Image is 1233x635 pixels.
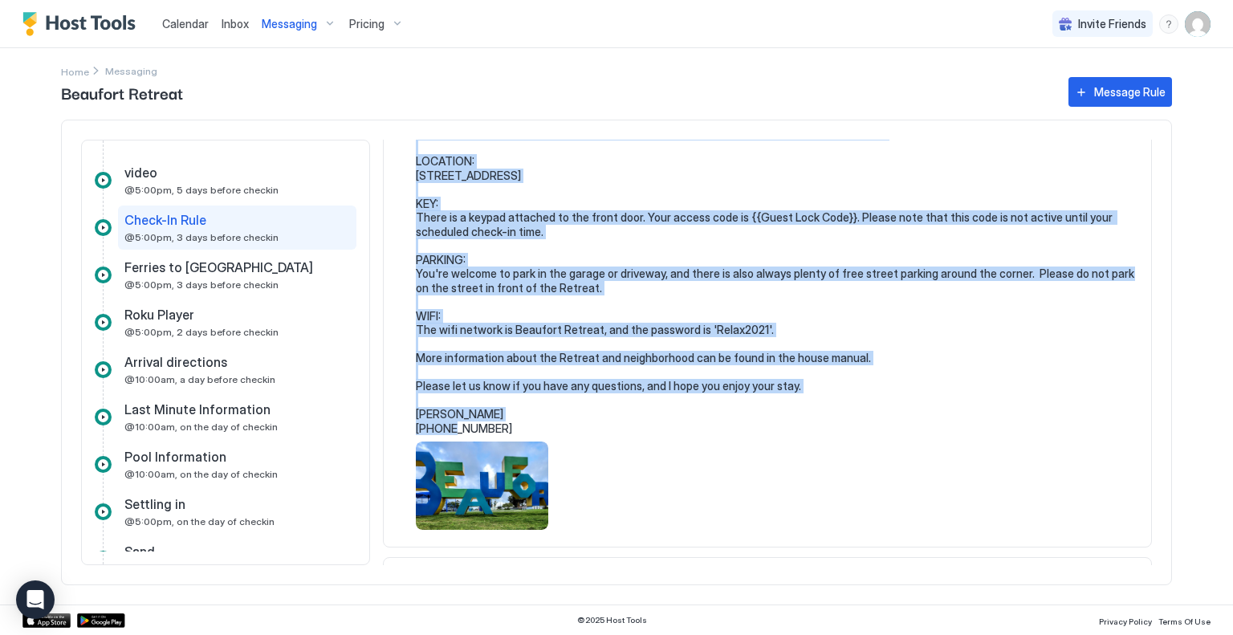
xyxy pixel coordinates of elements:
[61,63,89,79] a: Home
[124,515,275,527] span: @5:00pm, on the day of checkin
[1094,83,1166,100] div: Message Rule
[77,613,125,628] a: Google Play Store
[124,468,278,480] span: @10:00am, on the day of checkin
[124,449,226,465] span: Pool Information
[1068,77,1172,107] button: Message Rule
[1159,14,1178,34] div: menu
[124,354,227,370] span: Arrival directions
[416,442,548,530] div: View image
[222,15,249,32] a: Inbox
[1185,11,1211,37] div: User profile
[162,15,209,32] a: Calendar
[262,17,317,31] span: Messaging
[124,307,194,323] span: Roku Player
[416,84,1135,436] pre: Hi {{Guest First Name}}, Here is some more information about your upcoming stay at the [GEOGRAPHI...
[22,613,71,628] a: App Store
[124,543,155,560] span: Sand
[61,63,89,79] div: Breadcrumb
[124,496,185,512] span: Settling in
[124,184,279,196] span: @5:00pm, 5 days before checkin
[384,84,1151,547] section: Check-InCheck-In Rule@5:00pm, 3 days before checkinEdit message rulePause Message RuleDelete mess...
[1158,612,1211,629] a: Terms Of Use
[16,580,55,619] div: Open Intercom Messenger
[124,279,279,291] span: @5:00pm, 3 days before checkin
[124,326,279,338] span: @5:00pm, 2 days before checkin
[124,401,271,417] span: Last Minute Information
[1099,612,1152,629] a: Privacy Policy
[105,65,157,77] span: Breadcrumb
[124,373,275,385] span: @10:00am, a day before checkin
[124,259,313,275] span: Ferries to [GEOGRAPHIC_DATA]
[61,66,89,78] span: Home
[1099,617,1152,626] span: Privacy Policy
[162,17,209,31] span: Calendar
[124,212,206,228] span: Check-In Rule
[124,231,279,243] span: @5:00pm, 3 days before checkin
[349,17,385,31] span: Pricing
[1078,17,1146,31] span: Invite Friends
[1158,617,1211,626] span: Terms Of Use
[124,421,278,433] span: @10:00am, on the day of checkin
[22,12,143,36] a: Host Tools Logo
[577,615,647,625] span: © 2025 Host Tools
[124,165,157,181] span: video
[61,80,1052,104] span: Beaufort Retreat
[222,17,249,31] span: Inbox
